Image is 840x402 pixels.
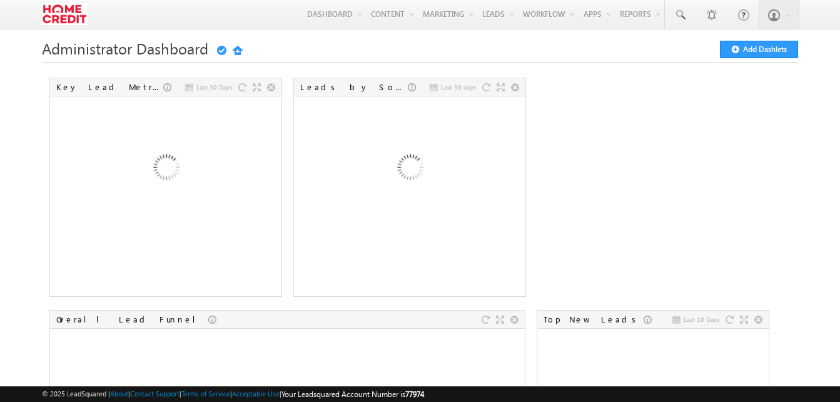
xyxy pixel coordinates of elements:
[196,81,232,93] span: Last 30 Days
[441,81,476,93] span: Last 30 days
[98,102,233,237] img: Loading...
[56,81,163,93] div: Key Lead Metrics
[110,389,128,398] a: About
[181,389,230,398] a: Terms of Service
[405,389,424,399] span: 77974
[300,81,408,93] div: Leads by Sources
[232,389,280,398] a: Acceptable Use
[342,102,477,237] img: Loading...
[684,314,719,325] span: Last 10 Days
[130,389,180,398] a: Contact Support
[42,38,208,58] span: Administrator Dashboard
[42,388,424,400] span: © 2025 LeadSquared | | | | |
[544,314,644,325] div: Top New Leads
[42,3,88,25] img: Custom Logo
[720,41,798,58] button: Add Dashlets
[56,314,208,325] div: Overall Lead Funnel
[281,389,424,399] span: Your Leadsquared Account Number is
